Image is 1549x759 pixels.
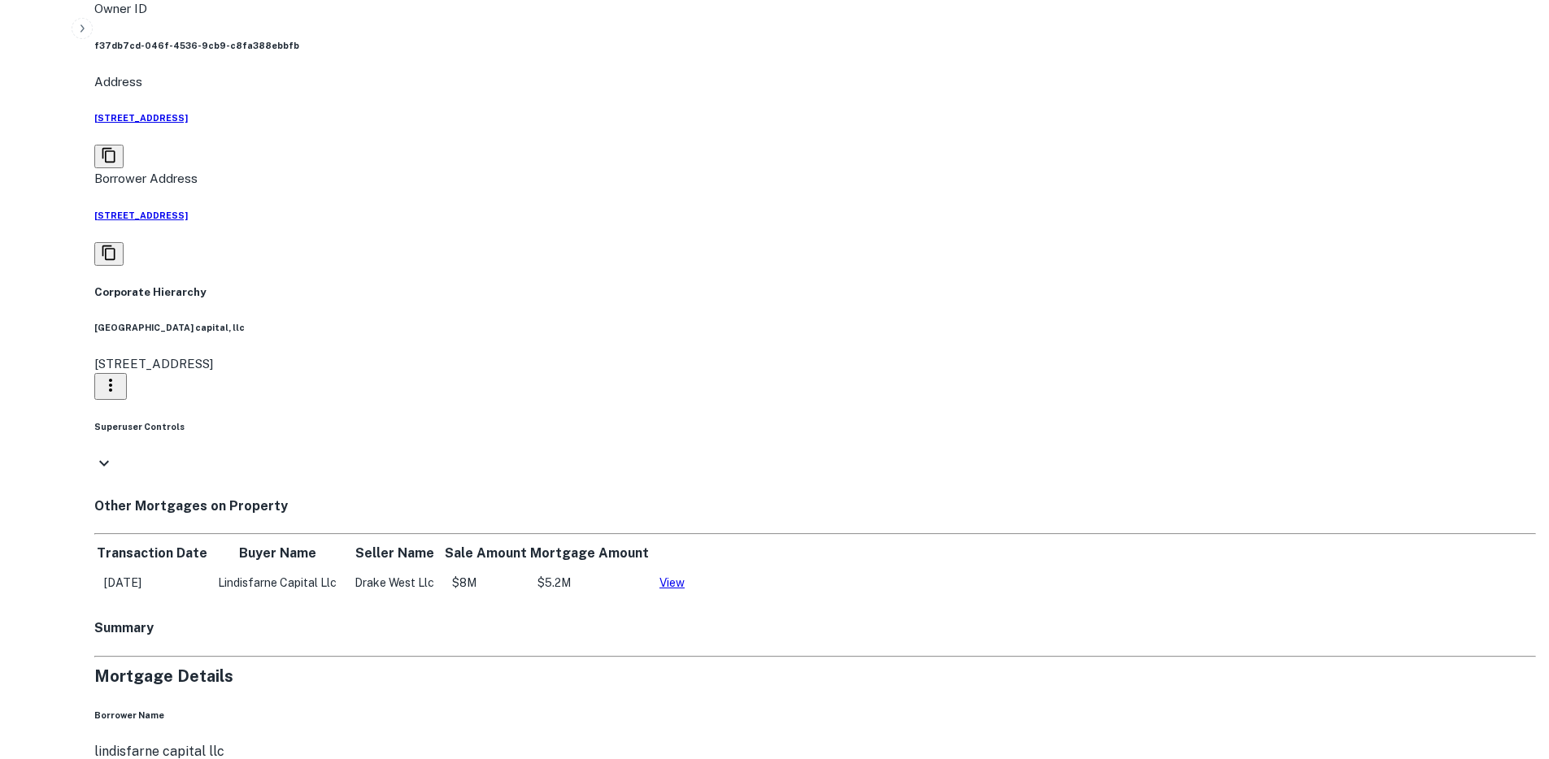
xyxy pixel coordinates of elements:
h6: Superuser Controls [94,420,1536,433]
a: [STREET_ADDRESS] [94,209,1536,222]
button: Copy Address [94,242,124,266]
a: [STREET_ADDRESS] [94,111,1536,124]
h4: Summary [94,618,1536,638]
h6: f37db7cd-046f-4536-9cb9-c8fa388ebbfb [94,39,1536,52]
th: Buyer Name [210,543,345,564]
h6: [GEOGRAPHIC_DATA] capital, llc [94,321,1536,334]
h5: Mortgage Details [94,664,1536,688]
p: Borrower Address [94,169,1536,189]
td: drake west llc [346,566,442,600]
td: $5.2M [529,566,650,600]
p: [STREET_ADDRESS] [94,354,1536,374]
th: Sale Amount [444,543,528,564]
th: Transaction Date [96,543,208,564]
td: lindisfarne capital llc [210,566,345,600]
iframe: Chat Widget [1468,629,1549,707]
p: Address [94,72,1536,92]
h4: Other Mortgages on Property [94,497,1536,516]
h5: Corporate Hierarchy [94,284,1536,301]
td: $8M [444,566,528,600]
a: View [659,576,685,589]
th: Mortgage Amount [529,543,650,564]
h6: Borrower Name [94,709,1536,722]
th: Seller Name [346,543,442,564]
td: [DATE] [96,566,208,600]
button: Copy Address [94,145,124,168]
